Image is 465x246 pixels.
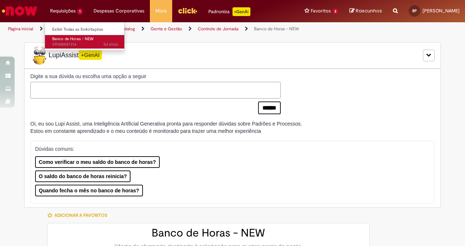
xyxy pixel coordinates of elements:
[5,22,305,36] ul: Trilhas de página
[412,8,417,13] span: BP
[30,120,302,135] div: Oi, eu sou Lupi Assist, uma Inteligência Artificial Generativa pronta para responder dúvidas sobr...
[254,26,299,32] a: Banco de Horas - NEW
[45,26,125,34] a: Exibir Todas as Solicitações
[35,185,143,196] button: Quando fecha o mês no banco de horas?
[178,5,197,16] img: click_logo_yellow_360x200.png
[45,22,125,51] ul: Requisições
[232,7,250,16] p: +GenAi
[30,46,102,65] span: LupiAssist
[54,212,107,218] span: Adicionar a Favoritos
[35,170,131,182] button: O saldo do banco de horas reinicia?
[30,46,49,65] img: Lupi
[423,8,460,14] span: [PERSON_NAME]
[35,145,425,153] p: Dúvidas comuns:
[332,8,339,15] span: 2
[79,49,102,60] span: +GenAI
[1,4,38,18] img: ServiceNow
[103,42,118,47] time: 25/09/2025 15:21:54
[94,7,144,15] span: Despesas Corporativas
[349,8,382,15] a: Rascunhos
[55,227,362,239] h2: Banco de Horas - NEW
[50,7,76,15] span: Requisições
[151,26,182,32] a: Gente e Gestão
[47,208,111,223] button: Adicionar a Favoritos
[208,7,250,16] div: Padroniza
[52,36,94,42] span: Banco de Horas - NEW
[45,35,125,49] a: Aberto SR000587214 : Banco de Horas - NEW
[311,7,331,15] span: Favoritos
[30,73,281,80] label: Digite a sua dúvida ou escolha uma opção a seguir
[155,7,167,15] span: More
[8,26,33,32] a: Página inicial
[356,7,382,14] span: Rascunhos
[24,42,441,69] div: LupiLupiAssist+GenAI
[52,42,118,47] span: SR000587214
[77,8,83,15] span: 1
[198,26,238,32] a: Controle de Jornada
[103,42,118,47] span: 5d atrás
[35,156,160,168] button: Como verificar o meu saldo do banco de horas?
